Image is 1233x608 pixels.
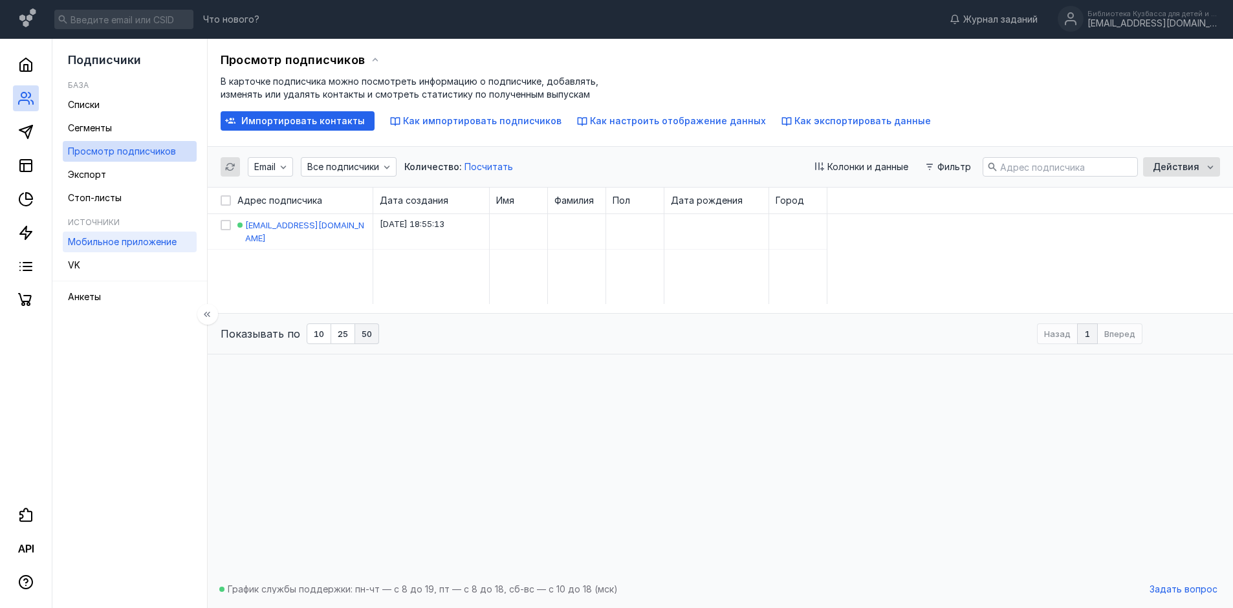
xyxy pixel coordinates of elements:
span: Город [776,194,804,207]
span: Фамилия [554,194,594,207]
span: Действия [1153,162,1199,173]
a: Списки [63,94,197,115]
span: Сегменты [68,122,112,133]
button: Как экспортировать данные [781,114,931,127]
a: Импортировать контакты [221,111,375,131]
a: Сегменты [63,118,197,138]
button: Email [248,157,293,177]
button: Как импортировать подписчиков [390,114,562,127]
span: Колонки и данные [827,162,908,173]
span: 50 [362,330,372,338]
span: Email [254,162,276,173]
span: Адрес подписчика [237,194,322,207]
span: Количество: [404,160,462,173]
a: Что нового? [197,15,266,24]
button: 10 [307,323,331,344]
span: Все подписчики [307,162,379,173]
span: 10 [314,330,324,338]
span: Импортировать контакты [241,116,365,127]
a: Анкеты [63,287,197,307]
button: 25 [331,323,355,344]
button: Действия [1143,157,1220,177]
input: Адрес подписчика [983,158,1137,176]
a: Мобильное приложение [63,232,197,252]
span: Просмотр подписчиков [68,146,176,157]
a: Стоп-листы [63,188,197,208]
span: [EMAIL_ADDRESS][DOMAIN_NAME] [245,220,364,243]
a: [EMAIL_ADDRESS][DOMAIN_NAME] [245,219,366,244]
h5: База [68,80,89,90]
a: Журнал заданий [943,13,1044,26]
span: Мобильное приложение [68,236,177,247]
span: Показывать по [221,326,300,342]
input: Введите email или CSID [54,10,193,29]
div: Библиотека Кузбасса для детей и молодежи [1087,10,1217,17]
span: Как настроить отображение данных [590,115,766,126]
button: Посчитать [464,160,513,173]
span: Как импортировать подписчиков [403,115,562,126]
span: 25 [338,330,348,338]
button: 50 [355,323,379,344]
span: Подписчики [68,53,141,67]
span: Дата рождения [671,194,743,207]
a: VK [63,255,197,276]
span: [DATE] 18:55:13 [380,219,444,229]
span: Анкеты [68,291,101,302]
span: Экспорт [68,169,106,180]
span: Дата создания [380,194,448,207]
div: [EMAIL_ADDRESS][DOMAIN_NAME] [1087,18,1217,29]
span: В карточке подписчика можно посмотреть информацию о подписчике, добавлять, изменять или удалять к... [221,76,598,100]
span: Списки [68,99,100,110]
span: Стоп-листы [68,192,122,203]
a: Экспорт [63,164,197,185]
button: Все подписчики [301,157,397,177]
span: Посчитать [464,161,513,172]
span: Имя [496,194,514,207]
button: Задать вопрос [1143,580,1224,599]
h5: Источники [68,217,120,227]
button: Колонки и данные [810,157,915,177]
span: Задать вопрос [1150,584,1217,595]
span: График службы поддержки: пн-чт — с 8 до 19, пт — с 8 до 18, сб-вс — с 10 до 18 (мск) [228,583,618,594]
span: Журнал заданий [963,13,1038,26]
span: Что нового? [203,15,259,24]
a: Просмотр подписчиков [63,141,197,162]
span: Как экспортировать данные [794,115,931,126]
span: Пол [613,194,630,207]
button: Фильтр [920,157,977,177]
span: Просмотр подписчиков [221,53,365,67]
span: Фильтр [937,162,971,173]
span: VK [68,259,80,270]
button: Как настроить отображение данных [577,114,766,127]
